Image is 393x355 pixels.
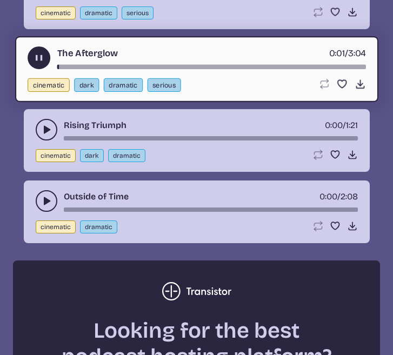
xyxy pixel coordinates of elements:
[64,207,358,212] div: song-time-bar
[147,78,181,92] button: serious
[57,46,117,60] a: The Afterglow
[325,119,358,132] div: /
[36,220,76,233] button: cinematic
[36,6,76,19] button: cinematic
[319,190,358,203] div: /
[329,46,365,60] div: /
[346,120,358,130] span: 1:21
[64,136,358,140] div: song-time-bar
[319,191,337,202] span: timer
[330,6,341,17] button: Favorite
[330,149,341,160] button: Favorite
[80,149,104,162] button: dark
[312,149,323,160] button: Loop
[336,78,348,90] button: Favorite
[80,220,117,233] button: dramatic
[103,78,142,92] button: dramatic
[64,190,129,203] a: Outside of Time
[325,120,343,130] span: timer
[122,6,154,19] button: serious
[64,119,126,132] a: Rising Triumph
[329,48,344,58] span: timer
[108,149,145,162] button: dramatic
[74,78,99,92] button: dark
[36,149,76,162] button: cinematic
[348,48,366,58] span: 3:04
[318,78,329,90] button: Loop
[312,6,323,17] button: Loop
[80,6,117,19] button: dramatic
[36,190,57,212] button: play-pause toggle
[28,46,50,69] button: play-pause toggle
[312,220,323,231] button: Loop
[341,191,358,202] span: 2:08
[162,282,231,300] img: Transistor logo
[330,220,341,231] button: Favorite
[57,65,365,69] div: song-time-bar
[28,78,70,92] button: cinematic
[36,119,57,140] button: play-pause toggle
